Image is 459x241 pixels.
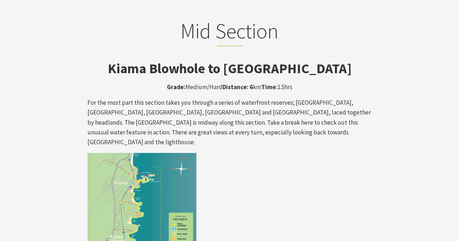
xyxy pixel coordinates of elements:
strong: Distance: 6 [222,83,253,91]
strong: Kiama Blowhole to [GEOGRAPHIC_DATA] [108,60,352,77]
p: Medium/Hard km 1.5hrs [87,82,372,92]
h2: Mid Section [87,18,372,47]
strong: Time: [261,83,278,91]
p: For the most part this section takes you through a series of waterfront reserves; [GEOGRAPHIC_DAT... [87,98,372,147]
strong: Grade: [167,83,185,91]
